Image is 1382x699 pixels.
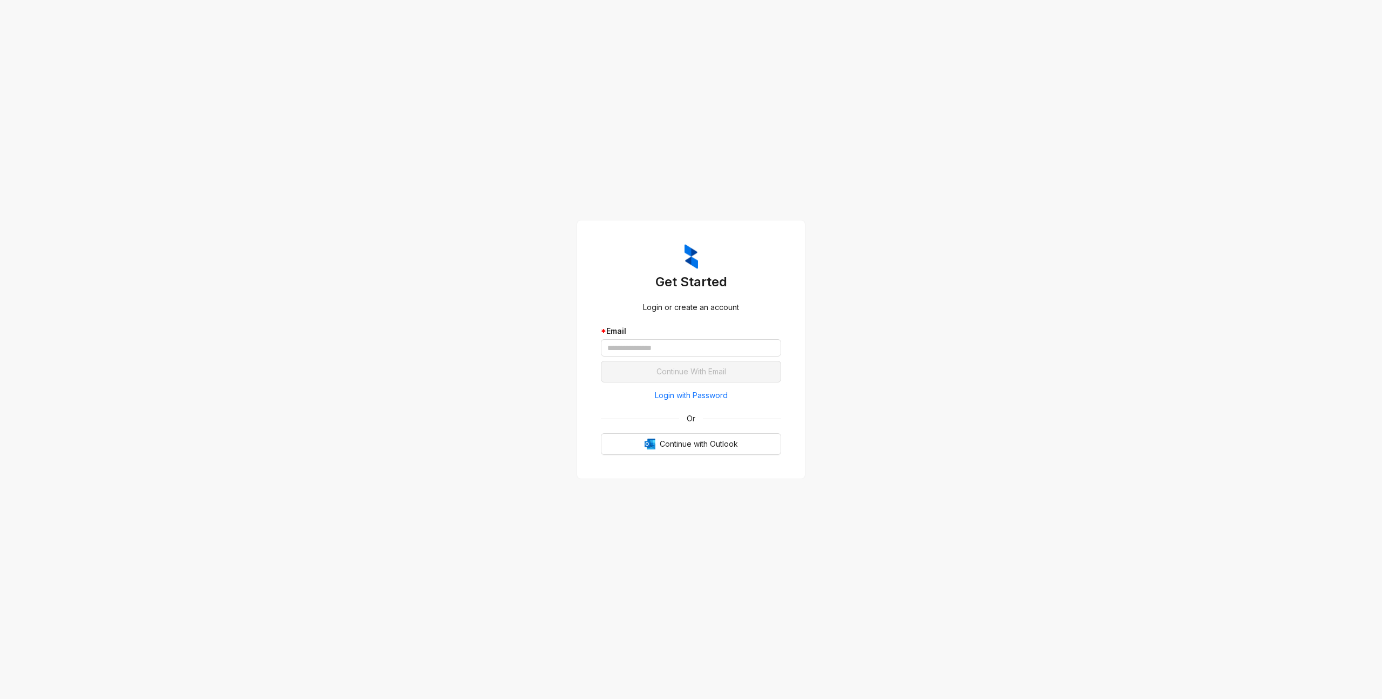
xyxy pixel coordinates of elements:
span: Continue with Outlook [660,438,738,450]
span: Login with Password [655,389,728,401]
img: ZumaIcon [685,244,698,269]
button: OutlookContinue with Outlook [601,433,781,455]
img: Outlook [645,439,655,449]
button: Continue With Email [601,361,781,382]
div: Email [601,325,781,337]
div: Login or create an account [601,301,781,313]
h3: Get Started [601,273,781,291]
span: Or [679,413,703,425]
button: Login with Password [601,387,781,404]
